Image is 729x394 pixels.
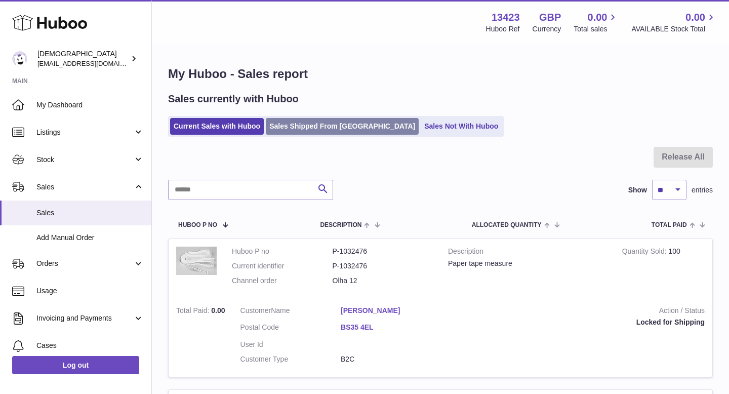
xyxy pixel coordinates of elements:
span: 0.00 [588,11,607,24]
span: Sales [36,182,133,192]
dt: Postal Code [240,323,341,335]
strong: Description [448,247,607,259]
strong: Action / Status [457,306,705,318]
dt: Current identifier [232,261,333,271]
dd: P-1032476 [333,261,433,271]
strong: 13423 [492,11,520,24]
td: 100 [615,239,712,298]
span: Stock [36,155,133,165]
span: AVAILABLE Stock Total [631,24,717,34]
span: Total sales [574,24,619,34]
div: Locked for Shipping [457,318,705,327]
span: Huboo P no [178,222,217,228]
dd: B2C [341,354,441,364]
strong: Total Paid [176,306,211,317]
span: [EMAIL_ADDRESS][DOMAIN_NAME] [37,59,149,67]
span: Sales [36,208,144,218]
dt: Huboo P no [232,247,333,256]
h1: My Huboo - Sales report [168,66,713,82]
span: Description [320,222,361,228]
span: Cases [36,341,144,350]
span: Usage [36,286,144,296]
dd: P-1032476 [333,247,433,256]
dt: Name [240,306,341,318]
label: Show [628,185,647,195]
dt: Customer Type [240,354,341,364]
a: 0.00 Total sales [574,11,619,34]
span: 0.00 [211,306,225,314]
span: Invoicing and Payments [36,313,133,323]
img: olgazyuz@outlook.com [12,51,27,66]
dt: Channel order [232,276,333,286]
a: [PERSON_NAME] [341,306,441,316]
strong: GBP [539,11,561,24]
span: 0.00 [685,11,705,24]
div: Paper tape measure [448,259,607,268]
span: Add Manual Order [36,233,144,243]
span: Listings [36,128,133,137]
a: 0.00 AVAILABLE Stock Total [631,11,717,34]
dt: User Id [240,340,341,349]
dd: Olha 12 [333,276,433,286]
a: Current Sales with Huboo [170,118,264,135]
h2: Sales currently with Huboo [168,92,299,106]
a: BS35 4EL [341,323,441,332]
strong: Quantity Sold [622,247,669,258]
span: entries [692,185,713,195]
div: Huboo Ref [486,24,520,34]
span: Orders [36,259,133,268]
a: Sales Not With Huboo [421,118,502,135]
a: Sales Shipped From [GEOGRAPHIC_DATA] [266,118,419,135]
span: My Dashboard [36,100,144,110]
div: [DEMOGRAPHIC_DATA] [37,49,129,68]
span: Total paid [652,222,687,228]
img: 1739881904.png [176,247,217,275]
span: Customer [240,306,271,314]
a: Log out [12,356,139,374]
div: Currency [533,24,561,34]
span: ALLOCATED Quantity [472,222,542,228]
